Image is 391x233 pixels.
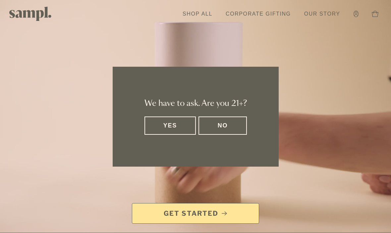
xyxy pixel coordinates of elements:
[9,7,52,21] img: Sampl logo
[301,7,344,21] a: Our Story
[164,209,218,218] span: Get Started
[222,7,294,21] a: Corporate Gifting
[132,203,259,224] a: Get Started
[179,7,216,21] a: Shop All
